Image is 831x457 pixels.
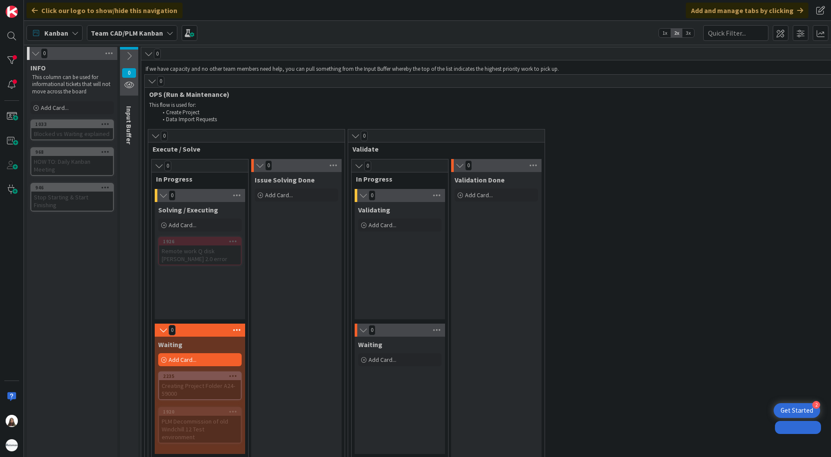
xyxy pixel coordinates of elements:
[465,160,472,171] span: 0
[703,25,768,41] input: Quick Filter...
[265,191,293,199] span: Add Card...
[265,160,272,171] span: 0
[31,184,113,211] div: 946Stop Starting & Start Finishing
[158,340,183,349] span: Waiting
[465,191,493,199] span: Add Card...
[35,149,113,155] div: 968
[352,145,534,153] span: Validate
[159,408,241,416] div: 1920
[159,372,241,380] div: 2235
[159,416,241,443] div: PLM Decommission of old Windchill 12 Test environment
[369,221,396,229] span: Add Card...
[356,175,437,183] span: In Progress
[671,29,682,37] span: 2x
[6,415,18,427] img: KM
[31,148,113,175] div: 968HOW TO: Daily Kanban Meeting
[35,185,113,191] div: 946
[812,401,820,409] div: 2
[364,161,371,171] span: 0
[159,372,241,399] div: 2235Creating Project Folder A24-59000
[159,245,241,265] div: Remote work Q disk [PERSON_NAME] 2.0 error
[27,3,183,18] div: Click our logo to show/hide this navigation
[369,325,376,335] span: 0
[6,6,18,18] img: Visit kanbanzone.com
[156,175,237,183] span: In Progress
[255,176,315,184] span: Issue Solving Done
[369,356,396,364] span: Add Card...
[31,192,113,211] div: Stop Starting & Start Finishing
[91,29,163,37] b: Team CAD/PLM Kanban
[35,121,113,127] div: 1033
[774,403,820,418] div: Open Get Started checklist, remaining modules: 2
[682,29,694,37] span: 3x
[153,145,334,153] span: Execute / Solve
[158,205,218,214] span: Solving / Executing
[159,238,241,265] div: 1926Remote work Q disk [PERSON_NAME] 2.0 error
[159,380,241,399] div: Creating Project Folder A24-59000
[31,184,113,192] div: 946
[159,408,241,443] div: 1920PLM Decommission of old Windchill 12 Test environment
[169,190,176,201] span: 0
[169,221,196,229] span: Add Card...
[31,128,113,139] div: Blocked vs Waiting explained
[31,156,113,175] div: HOW TO: Daily Kanban Meeting
[161,131,168,141] span: 0
[31,148,113,156] div: 968
[6,439,18,451] img: avatar
[358,340,382,349] span: Waiting
[122,68,136,78] span: 0
[169,356,196,364] span: Add Card...
[125,106,133,144] span: Input Buffer
[159,238,241,245] div: 1926
[361,131,368,141] span: 0
[41,104,69,112] span: Add Card...
[154,49,161,59] span: 0
[41,48,48,59] span: 0
[30,63,46,72] span: INFO
[455,176,505,184] span: Validation Done
[163,409,241,415] div: 1920
[157,76,164,86] span: 0
[44,28,68,38] span: Kanban
[31,120,113,139] div: 1033Blocked vs Waiting explained
[163,238,241,245] div: 1926
[164,161,171,171] span: 0
[686,3,808,18] div: Add and manage tabs by clicking
[169,325,176,335] span: 0
[358,205,390,214] span: Validating
[163,373,241,379] div: 2235
[32,74,112,95] p: This column can be used for informational tickets that will not move across the board
[659,29,671,37] span: 1x
[31,120,113,128] div: 1033
[781,406,813,415] div: Get Started
[369,190,376,201] span: 0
